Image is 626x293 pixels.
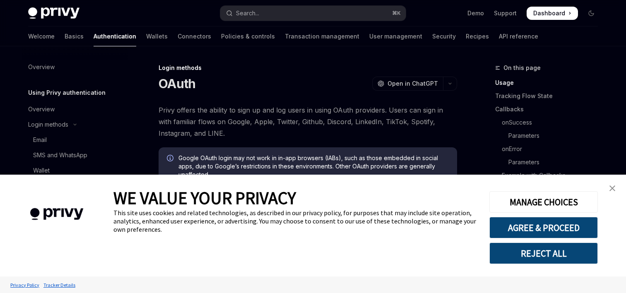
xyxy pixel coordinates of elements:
[503,63,541,73] span: On this page
[221,26,275,46] a: Policies & controls
[494,9,517,17] a: Support
[22,102,128,117] a: Overview
[585,7,598,20] button: Toggle dark mode
[159,64,457,72] div: Login methods
[22,117,128,132] button: Toggle Login methods section
[495,116,604,129] a: onSuccess
[495,169,604,182] a: Example with Callbacks
[495,156,604,169] a: Parameters
[22,132,128,147] a: Email
[22,148,128,163] a: SMS and WhatsApp
[159,76,195,91] h1: OAuth
[94,26,136,46] a: Authentication
[533,9,565,17] span: Dashboard
[388,79,438,88] span: Open in ChatGPT
[495,142,604,156] a: onError
[178,154,449,179] span: Google OAuth login may not work in in-app browsers (IABs), such as those embedded in social apps,...
[33,150,87,160] div: SMS and WhatsApp
[28,62,55,72] div: Overview
[372,77,443,91] button: Open in ChatGPT
[499,26,538,46] a: API reference
[489,243,598,264] button: REJECT ALL
[495,129,604,142] a: Parameters
[28,88,106,98] h5: Using Privy authentication
[146,26,168,46] a: Wallets
[467,9,484,17] a: Demo
[28,26,55,46] a: Welcome
[41,278,77,292] a: Tracker Details
[285,26,359,46] a: Transaction management
[65,26,84,46] a: Basics
[489,191,598,213] button: MANAGE CHOICES
[609,185,615,191] img: close banner
[432,26,456,46] a: Security
[495,76,604,89] a: Usage
[178,26,211,46] a: Connectors
[489,217,598,238] button: AGREE & PROCEED
[369,26,422,46] a: User management
[495,89,604,103] a: Tracking Flow State
[113,187,296,209] span: WE VALUE YOUR PRIVACY
[33,166,50,175] div: Wallet
[495,103,604,116] a: Callbacks
[33,135,47,145] div: Email
[220,6,406,21] button: Open search
[113,209,477,233] div: This site uses cookies and related technologies, as described in our privacy policy, for purposes...
[236,8,259,18] div: Search...
[28,104,55,114] div: Overview
[28,7,79,19] img: dark logo
[22,60,128,74] a: Overview
[28,120,68,130] div: Login methods
[159,104,457,139] span: Privy offers the ability to sign up and log users in using OAuth providers. Users can sign in wit...
[167,155,175,163] svg: Info
[527,7,578,20] a: Dashboard
[604,180,621,197] a: close banner
[22,163,128,178] a: Wallet
[392,10,401,17] span: ⌘ K
[12,196,101,232] img: company logo
[466,26,489,46] a: Recipes
[8,278,41,292] a: Privacy Policy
